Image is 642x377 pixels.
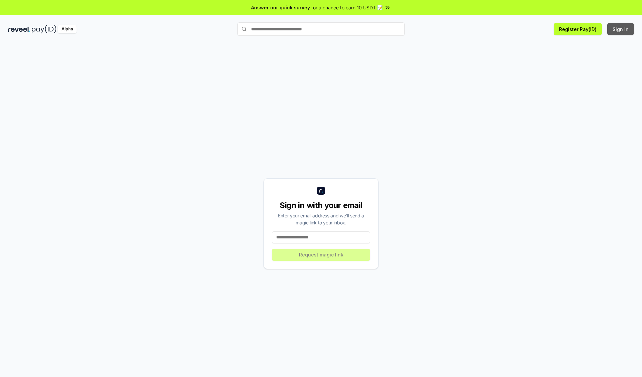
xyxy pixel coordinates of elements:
[607,23,634,35] button: Sign In
[317,187,325,195] img: logo_small
[32,25,57,33] img: pay_id
[8,25,30,33] img: reveel_dark
[251,4,310,11] span: Answer our quick survey
[311,4,383,11] span: for a chance to earn 10 USDT 📝
[272,200,370,211] div: Sign in with your email
[58,25,77,33] div: Alpha
[554,23,602,35] button: Register Pay(ID)
[272,212,370,226] div: Enter your email address and we’ll send a magic link to your inbox.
